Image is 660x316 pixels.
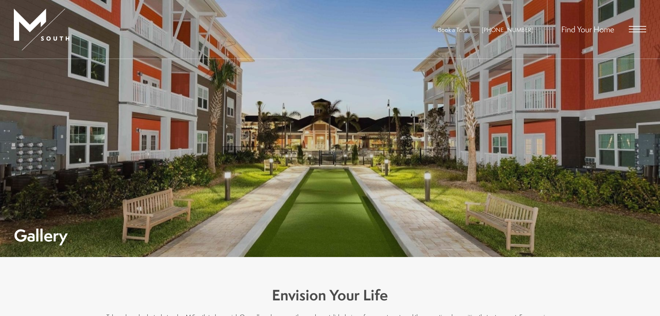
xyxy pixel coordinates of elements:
[105,285,555,306] h3: Envision Your Life
[482,26,533,34] a: Call Us at 813-570-8014
[14,228,68,243] h1: Gallery
[438,26,467,34] a: Book a Tour
[14,9,69,50] img: MSouth
[561,24,614,35] a: Find Your Home
[482,26,533,34] span: [PHONE_NUMBER]
[629,26,646,32] button: Open Menu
